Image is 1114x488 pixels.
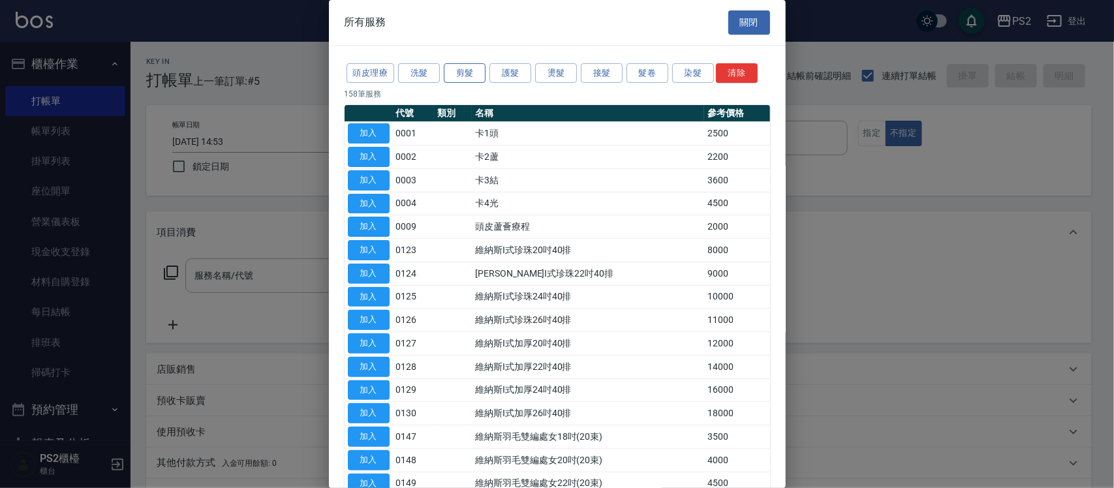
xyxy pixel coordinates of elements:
[627,63,668,84] button: 髮卷
[393,122,435,145] td: 0001
[348,380,390,401] button: 加入
[393,145,435,169] td: 0002
[704,168,770,192] td: 3600
[393,332,435,356] td: 0127
[398,63,440,84] button: 洗髮
[393,309,435,332] td: 0126
[348,403,390,423] button: 加入
[393,355,435,378] td: 0128
[472,309,704,332] td: 維納斯I式珍珠26吋40排
[489,63,531,84] button: 護髮
[704,239,770,262] td: 8000
[704,402,770,425] td: 18000
[704,425,770,449] td: 3500
[704,309,770,332] td: 11000
[472,332,704,356] td: 維納斯I式加厚20吋40排
[348,310,390,330] button: 加入
[347,63,395,84] button: 頭皮理療
[704,262,770,285] td: 9000
[393,215,435,239] td: 0009
[393,262,435,285] td: 0124
[472,168,704,192] td: 卡3結
[348,147,390,167] button: 加入
[393,105,435,122] th: 代號
[472,145,704,169] td: 卡2蘆
[472,192,704,215] td: 卡4光
[348,170,390,191] button: 加入
[444,63,486,84] button: 剪髮
[393,285,435,309] td: 0125
[472,402,704,425] td: 維納斯I式加厚26吋40排
[704,145,770,169] td: 2200
[393,425,435,449] td: 0147
[348,333,390,354] button: 加入
[704,355,770,378] td: 14000
[348,450,390,470] button: 加入
[728,10,770,35] button: 關閉
[472,355,704,378] td: 維納斯I式加厚22吋40排
[472,378,704,402] td: 維納斯I式加厚24吋40排
[348,264,390,284] button: 加入
[535,63,577,84] button: 燙髮
[348,287,390,307] button: 加入
[704,122,770,145] td: 2500
[348,123,390,144] button: 加入
[581,63,623,84] button: 接髮
[472,425,704,449] td: 維納斯羽毛雙編處女18吋(20束)
[348,240,390,260] button: 加入
[348,357,390,377] button: 加入
[393,378,435,402] td: 0129
[393,448,435,472] td: 0148
[716,63,758,84] button: 清除
[434,105,472,122] th: 類別
[704,378,770,402] td: 16000
[345,16,386,29] span: 所有服務
[704,105,770,122] th: 參考價格
[393,192,435,215] td: 0004
[393,168,435,192] td: 0003
[393,402,435,425] td: 0130
[472,122,704,145] td: 卡1頭
[348,217,390,237] button: 加入
[348,427,390,447] button: 加入
[472,448,704,472] td: 維納斯羽毛雙編處女20吋(20束)
[472,239,704,262] td: 維納斯I式珍珠20吋40排
[348,194,390,214] button: 加入
[472,105,704,122] th: 名稱
[345,88,770,100] p: 158 筆服務
[704,332,770,356] td: 12000
[672,63,714,84] button: 染髮
[393,239,435,262] td: 0123
[704,215,770,239] td: 2000
[704,192,770,215] td: 4500
[472,262,704,285] td: [PERSON_NAME]I式珍珠22吋40排
[704,448,770,472] td: 4000
[704,285,770,309] td: 10000
[472,285,704,309] td: 維納斯I式珍珠24吋40排
[472,215,704,239] td: 頭皮蘆薈療程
